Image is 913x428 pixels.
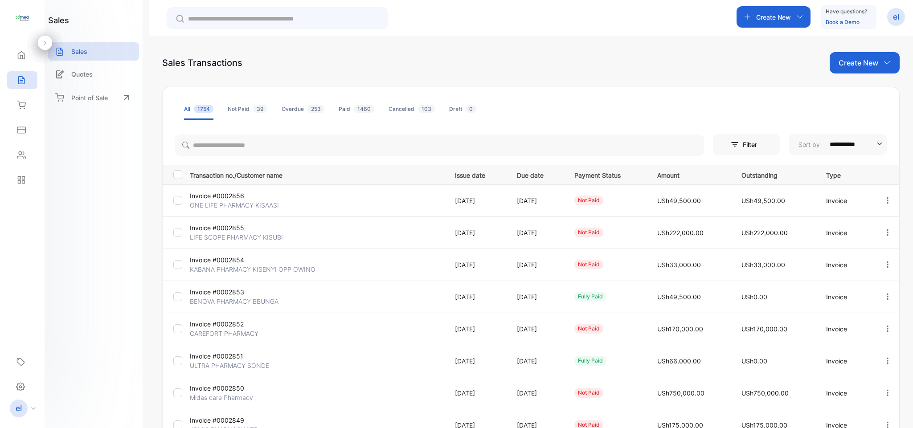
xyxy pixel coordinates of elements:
h1: sales [48,14,69,26]
span: 1460 [354,105,374,113]
span: USh222,000.00 [741,229,788,236]
div: All [184,105,213,113]
p: [DATE] [517,228,556,237]
p: Have questions? [826,7,867,16]
p: LIFE SCOPE PHARMACY KISUBI [190,232,283,242]
div: not paid [574,324,603,334]
p: Invoice #0002852 [190,319,274,329]
iframe: LiveChat chat widget [876,391,913,428]
p: [DATE] [455,324,499,334]
p: Create New [839,57,878,68]
p: [DATE] [455,196,499,205]
span: USh170,000.00 [657,325,703,333]
span: USh33,000.00 [741,261,785,269]
div: fully paid [574,292,606,302]
div: Overdue [282,105,324,113]
p: Create New [756,12,791,22]
div: Not Paid [228,105,267,113]
span: 1754 [194,105,213,113]
div: not paid [574,228,603,237]
a: Point of Sale [48,88,139,107]
p: KABANA PHARMACY KISENYI OPP OWINO [190,265,315,274]
p: [DATE] [455,388,499,398]
p: Invoice #0002856 [190,191,274,200]
p: Invoice [826,260,865,269]
p: [DATE] [517,324,556,334]
span: 39 [253,105,267,113]
div: Paid [339,105,374,113]
p: Midas care Pharmacy [190,393,274,402]
span: 0 [466,105,476,113]
p: Invoice [826,196,865,205]
div: not paid [574,196,603,205]
p: [DATE] [517,388,556,398]
p: Issue date [455,169,499,180]
p: [DATE] [517,292,556,302]
button: Create New [737,6,811,28]
span: USh222,000.00 [657,229,704,236]
p: Sales [71,47,87,56]
p: [DATE] [517,356,556,366]
p: Invoice #0002854 [190,255,274,265]
p: ULTRA PHARMACY SONDE [190,361,274,370]
a: Quotes [48,65,139,83]
p: Invoice #0002853 [190,287,274,297]
button: el [887,6,905,28]
div: fully paid [574,356,606,366]
p: Payment Status [574,169,639,180]
div: not paid [574,260,603,269]
div: Sales Transactions [162,56,242,69]
p: [DATE] [455,228,499,237]
p: Invoice #0002855 [190,223,274,232]
span: USh33,000.00 [657,261,701,269]
span: USh170,000.00 [741,325,787,333]
p: BENOVA PHARMACY BBUNGA [190,297,278,306]
div: not paid [574,388,603,398]
p: CAREFORT PHARMACY [190,329,274,338]
span: USh49,500.00 [741,197,785,204]
p: Invoice [826,356,865,366]
a: Book a Demo [826,19,860,25]
p: [DATE] [455,292,499,302]
p: Amount [657,169,723,180]
p: Invoice #0002850 [190,383,274,393]
p: [DATE] [455,356,499,366]
img: logo [16,12,29,25]
span: USh0.00 [741,357,767,365]
a: Sales [48,42,139,61]
span: USh49,500.00 [657,197,701,204]
p: Invoice [826,228,865,237]
p: Invoice [826,324,865,334]
span: USh750,000.00 [741,389,789,397]
button: Create New [830,52,900,73]
div: Cancelled [389,105,435,113]
p: Invoice [826,292,865,302]
p: Transaction no./Customer name [190,169,444,180]
p: Type [826,169,865,180]
p: Sort by [798,140,820,149]
p: [DATE] [517,196,556,205]
p: [DATE] [517,260,556,269]
p: Due date [517,169,556,180]
p: Outstanding [741,169,807,180]
div: Draft [449,105,476,113]
p: Invoice #0002849 [190,416,274,425]
p: Point of Sale [71,93,108,102]
p: Invoice #0002851 [190,351,274,361]
span: USh0.00 [741,293,767,301]
span: USh66,000.00 [657,357,701,365]
p: el [16,403,22,414]
span: USh750,000.00 [657,389,704,397]
span: USh49,500.00 [657,293,701,301]
button: Sort by [789,134,887,155]
p: Quotes [71,69,93,79]
p: ONE LIFE PHARMACY KISAASI [190,200,279,210]
p: [DATE] [455,260,499,269]
span: 253 [307,105,324,113]
p: Invoice [826,388,865,398]
span: 103 [418,105,435,113]
p: el [893,11,899,23]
